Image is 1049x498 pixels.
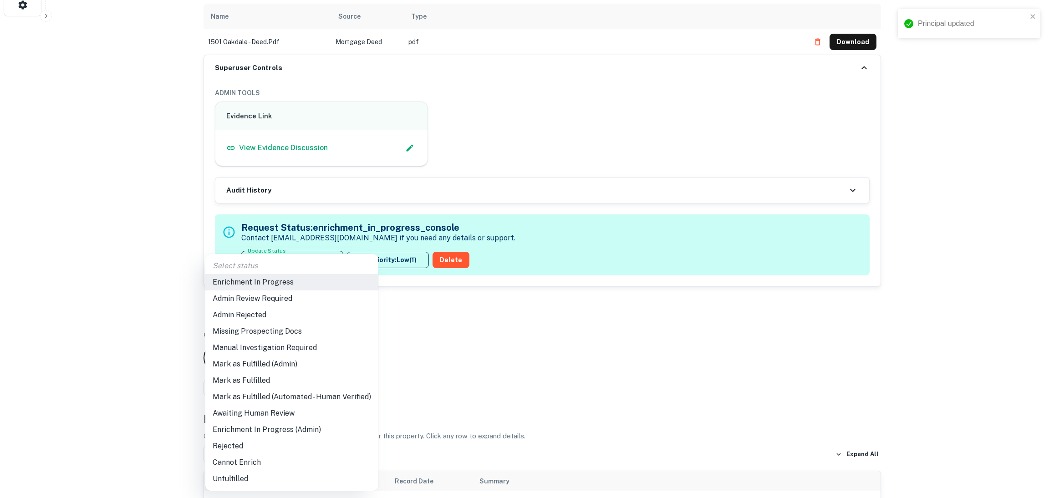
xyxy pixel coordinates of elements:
[205,389,378,405] li: Mark as Fulfilled (Automated - Human Verified)
[1030,13,1036,21] button: close
[205,438,378,454] li: Rejected
[205,356,378,372] li: Mark as Fulfilled (Admin)
[918,18,1027,29] div: Principal updated
[205,454,378,471] li: Cannot Enrich
[1003,425,1049,469] iframe: Chat Widget
[205,290,378,307] li: Admin Review Required
[205,405,378,422] li: Awaiting Human Review
[205,323,378,340] li: Missing Prospecting Docs
[205,340,378,356] li: Manual Investigation Required
[205,422,378,438] li: Enrichment In Progress (Admin)
[205,307,378,323] li: Admin Rejected
[205,274,378,290] li: Enrichment In Progress
[205,471,378,487] li: Unfulfilled
[205,372,378,389] li: Mark as Fulfilled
